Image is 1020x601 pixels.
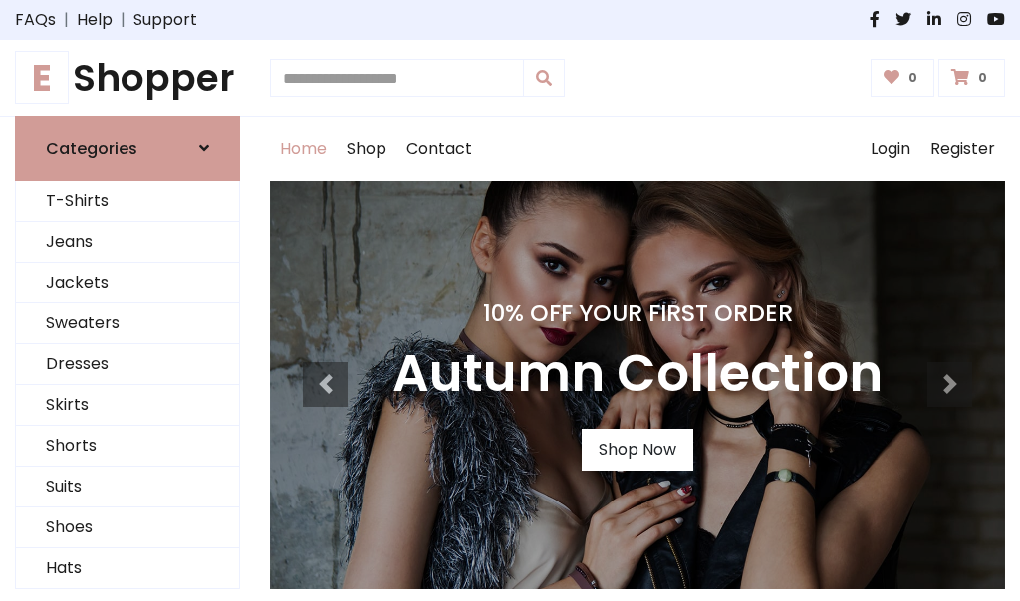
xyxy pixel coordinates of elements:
[133,8,197,32] a: Support
[15,116,240,181] a: Categories
[77,8,113,32] a: Help
[16,507,239,548] a: Shoes
[392,300,883,327] h4: 10% Off Your First Order
[16,548,239,589] a: Hats
[16,385,239,426] a: Skirts
[16,303,239,344] a: Sweaters
[861,117,920,181] a: Login
[16,181,239,222] a: T-Shirts
[871,59,935,97] a: 0
[15,8,56,32] a: FAQs
[270,117,337,181] a: Home
[15,51,69,104] span: E
[973,69,992,87] span: 0
[582,429,693,471] a: Shop Now
[920,117,1005,181] a: Register
[337,117,396,181] a: Shop
[16,467,239,507] a: Suits
[15,56,240,100] a: EShopper
[56,8,77,32] span: |
[938,59,1005,97] a: 0
[903,69,922,87] span: 0
[15,56,240,100] h1: Shopper
[16,222,239,263] a: Jeans
[16,344,239,385] a: Dresses
[16,426,239,467] a: Shorts
[392,343,883,405] h3: Autumn Collection
[113,8,133,32] span: |
[16,263,239,303] a: Jackets
[396,117,482,181] a: Contact
[46,139,137,158] h6: Categories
